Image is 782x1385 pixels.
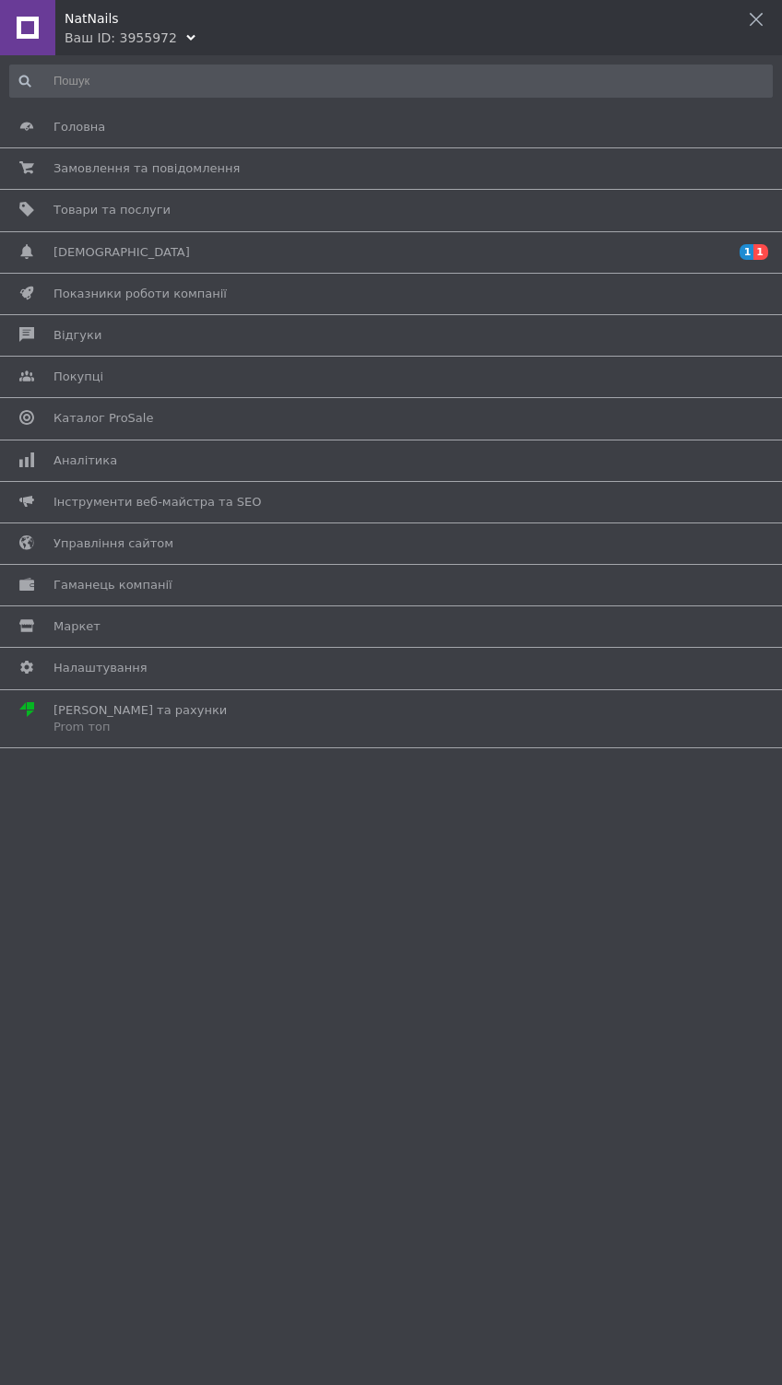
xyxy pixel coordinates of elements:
span: [DEMOGRAPHIC_DATA] [53,244,190,261]
span: Інструменти веб-майстра та SEO [53,494,262,511]
span: Відгуки [53,327,101,344]
span: Показники роботи компанії [53,286,227,302]
span: Головна [53,119,105,135]
span: [PERSON_NAME] та рахунки [53,702,227,735]
span: Каталог ProSale [53,410,153,427]
span: Аналітика [53,452,117,469]
span: 1 [753,244,768,260]
span: 1 [740,244,754,260]
span: Управління сайтом [53,535,173,552]
span: Маркет [53,618,101,635]
span: Налаштування [53,660,148,676]
input: Пошук [9,65,773,98]
span: Гаманець компанії [53,577,172,593]
div: Ваш ID: 3955972 [65,29,177,47]
span: Замовлення та повідомлення [53,160,240,177]
span: Товари та послуги [53,202,171,218]
div: Prom топ [53,719,227,735]
span: Покупці [53,369,103,385]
